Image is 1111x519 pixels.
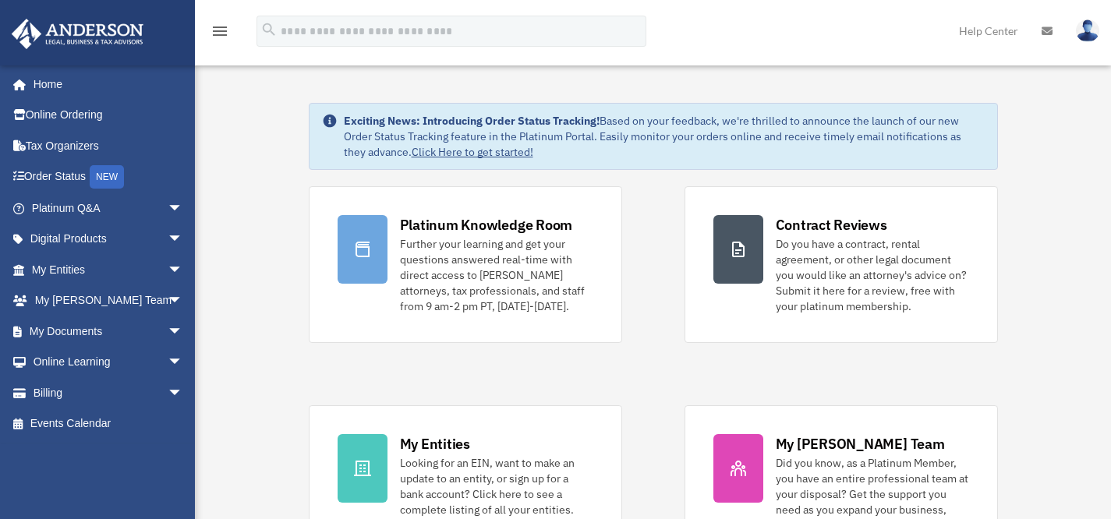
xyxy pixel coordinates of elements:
[400,455,593,517] div: Looking for an EIN, want to make an update to an entity, or sign up for a bank account? Click her...
[90,165,124,189] div: NEW
[344,114,600,128] strong: Exciting News: Introducing Order Status Tracking!
[11,100,207,131] a: Online Ordering
[11,408,207,440] a: Events Calendar
[11,130,207,161] a: Tax Organizers
[168,224,199,256] span: arrow_drop_down
[11,347,207,378] a: Online Learningarrow_drop_down
[400,215,573,235] div: Platinum Knowledge Room
[11,316,207,347] a: My Documentsarrow_drop_down
[309,186,622,343] a: Platinum Knowledge Room Further your learning and get your questions answered real-time with dire...
[11,161,207,193] a: Order StatusNEW
[11,285,207,316] a: My [PERSON_NAME] Teamarrow_drop_down
[168,285,199,317] span: arrow_drop_down
[11,377,207,408] a: Billingarrow_drop_down
[168,254,199,286] span: arrow_drop_down
[685,186,998,343] a: Contract Reviews Do you have a contract, rental agreement, or other legal document you would like...
[776,215,887,235] div: Contract Reviews
[168,377,199,409] span: arrow_drop_down
[11,69,199,100] a: Home
[412,145,533,159] a: Click Here to get started!
[1076,19,1099,42] img: User Pic
[168,192,199,224] span: arrow_drop_down
[776,434,945,454] div: My [PERSON_NAME] Team
[7,19,148,49] img: Anderson Advisors Platinum Portal
[11,224,207,255] a: Digital Productsarrow_drop_down
[168,347,199,379] span: arrow_drop_down
[211,22,229,41] i: menu
[344,113,985,160] div: Based on your feedback, we're thrilled to announce the launch of our new Order Status Tracking fe...
[168,316,199,348] span: arrow_drop_down
[400,434,470,454] div: My Entities
[260,21,278,38] i: search
[776,236,969,314] div: Do you have a contract, rental agreement, or other legal document you would like an attorney's ad...
[11,192,207,224] a: Platinum Q&Aarrow_drop_down
[11,254,207,285] a: My Entitiesarrow_drop_down
[211,27,229,41] a: menu
[400,236,593,314] div: Further your learning and get your questions answered real-time with direct access to [PERSON_NAM...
